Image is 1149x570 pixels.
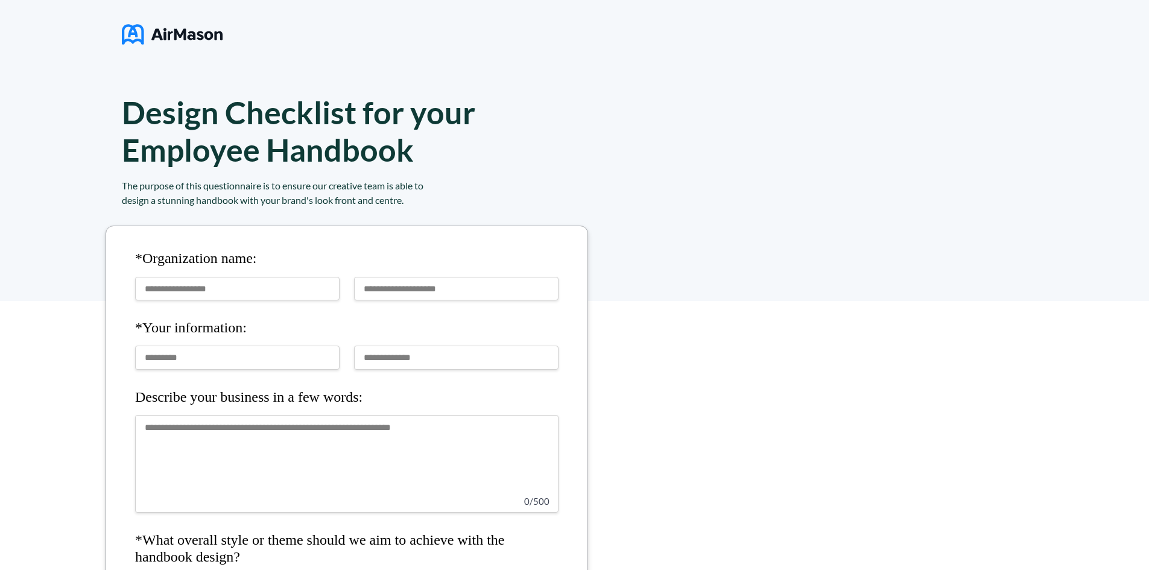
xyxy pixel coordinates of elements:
[524,496,549,507] span: 0 / 500
[122,179,616,193] div: The purpose of this questionnaire is to ensure our creative team is able to
[135,389,559,406] h4: Describe your business in a few words:
[122,193,616,207] div: design a stunning handbook with your brand's look front and centre.
[122,93,475,168] h1: Design Checklist for your Employee Handbook
[135,320,559,337] h4: *Your information:
[135,532,559,565] h4: *What overall style or theme should we aim to achieve with the handbook design?
[135,250,559,267] h4: *Organization name:
[122,19,223,49] img: logo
